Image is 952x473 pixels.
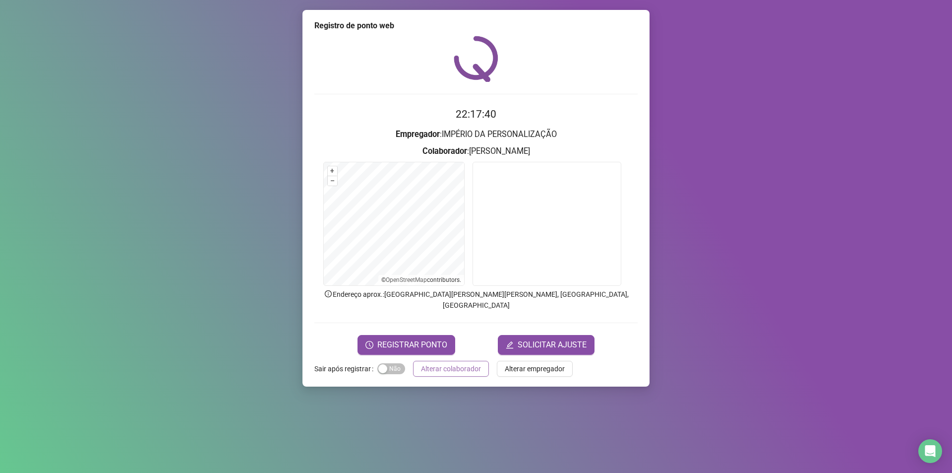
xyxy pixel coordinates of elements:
span: Alterar empregador [505,363,565,374]
time: 22:17:40 [456,108,496,120]
a: OpenStreetMap [386,276,427,283]
h3: : [PERSON_NAME] [314,145,638,158]
button: Alterar colaborador [413,361,489,377]
img: QRPoint [454,36,498,82]
div: Registro de ponto web [314,20,638,32]
h3: : IMPÉRIO DA PERSONALIZAÇÃO [314,128,638,141]
p: Endereço aprox. : [GEOGRAPHIC_DATA][PERSON_NAME][PERSON_NAME], [GEOGRAPHIC_DATA], [GEOGRAPHIC_DATA] [314,289,638,311]
strong: Empregador [396,130,440,139]
span: info-circle [324,289,333,298]
span: edit [506,341,514,349]
button: editSOLICITAR AJUSTE [498,335,595,355]
label: Sair após registrar [314,361,377,377]
button: Alterar empregador [497,361,573,377]
button: – [328,176,337,186]
strong: Colaborador [422,146,467,156]
button: REGISTRAR PONTO [357,335,455,355]
span: REGISTRAR PONTO [377,339,447,351]
li: © contributors. [381,276,461,283]
span: Alterar colaborador [421,363,481,374]
span: SOLICITAR AJUSTE [518,339,587,351]
span: clock-circle [365,341,373,349]
div: Open Intercom Messenger [918,439,942,463]
button: + [328,166,337,176]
